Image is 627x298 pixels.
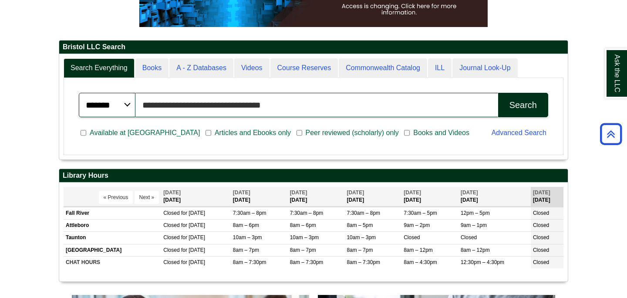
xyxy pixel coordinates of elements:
[461,247,490,253] span: 8am – 12pm
[404,247,433,253] span: 8am – 12pm
[64,256,161,268] td: CHAT HOURS
[135,58,169,78] a: Books
[64,207,161,220] td: Fall River
[347,210,380,216] span: 7:30am – 8pm
[347,259,380,265] span: 8am – 7:30pm
[339,58,427,78] a: Commonwealth Catalog
[533,190,550,196] span: [DATE]
[492,129,546,136] a: Advanced Search
[233,222,259,228] span: 8am – 6pm
[161,187,231,207] th: [DATE]
[86,128,203,138] span: Available at [GEOGRAPHIC_DATA]
[452,58,517,78] a: Journal Look-Up
[59,41,568,54] h2: Bristol LLC Search
[233,247,259,253] span: 8am – 7pm
[181,247,205,253] span: for [DATE]
[290,222,316,228] span: 8am – 6pm
[231,187,288,207] th: [DATE]
[206,129,211,137] input: Articles and Ebooks only
[347,234,376,240] span: 10am – 3pm
[428,58,452,78] a: ILL
[401,187,458,207] th: [DATE]
[461,222,487,228] span: 9am – 1pm
[64,58,135,78] a: Search Everything
[163,222,179,228] span: Closed
[64,232,161,244] td: Taunton
[302,128,402,138] span: Peer reviewed (scholarly) only
[533,210,549,216] span: Closed
[99,191,133,204] button: « Previous
[290,259,324,265] span: 8am – 7:30pm
[344,187,401,207] th: [DATE]
[135,191,159,204] button: Next »
[81,129,86,137] input: Available at [GEOGRAPHIC_DATA]
[163,247,179,253] span: Closed
[234,58,270,78] a: Videos
[290,234,319,240] span: 10am – 3pm
[169,58,233,78] a: A - Z Databases
[533,259,549,265] span: Closed
[64,244,161,256] td: [GEOGRAPHIC_DATA]
[597,128,625,140] a: Back to Top
[461,234,477,240] span: Closed
[347,190,364,196] span: [DATE]
[461,210,490,216] span: 12pm – 5pm
[461,190,478,196] span: [DATE]
[458,187,531,207] th: [DATE]
[533,247,549,253] span: Closed
[270,58,338,78] a: Course Reserves
[181,222,205,228] span: for [DATE]
[347,222,373,228] span: 8am – 5pm
[233,259,266,265] span: 8am – 7:30pm
[163,210,179,216] span: Closed
[233,210,266,216] span: 7:30am – 8pm
[297,129,302,137] input: Peer reviewed (scholarly) only
[288,187,345,207] th: [DATE]
[290,210,324,216] span: 7:30am – 8pm
[290,190,307,196] span: [DATE]
[509,100,537,110] div: Search
[181,210,205,216] span: for [DATE]
[404,222,430,228] span: 9am – 2pm
[404,234,420,240] span: Closed
[233,234,262,240] span: 10am – 3pm
[233,190,250,196] span: [DATE]
[498,93,548,117] button: Search
[404,210,437,216] span: 7:30am – 5pm
[290,247,316,253] span: 8am – 7pm
[347,247,373,253] span: 8am – 7pm
[59,169,568,183] h2: Library Hours
[163,259,179,265] span: Closed
[163,234,179,240] span: Closed
[404,190,421,196] span: [DATE]
[533,234,549,240] span: Closed
[211,128,294,138] span: Articles and Ebooks only
[461,259,504,265] span: 12:30pm – 4:30pm
[533,222,549,228] span: Closed
[181,259,205,265] span: for [DATE]
[404,129,410,137] input: Books and Videos
[163,190,181,196] span: [DATE]
[531,187,563,207] th: [DATE]
[64,220,161,232] td: Attleboro
[181,234,205,240] span: for [DATE]
[404,259,437,265] span: 8am – 4:30pm
[410,128,473,138] span: Books and Videos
